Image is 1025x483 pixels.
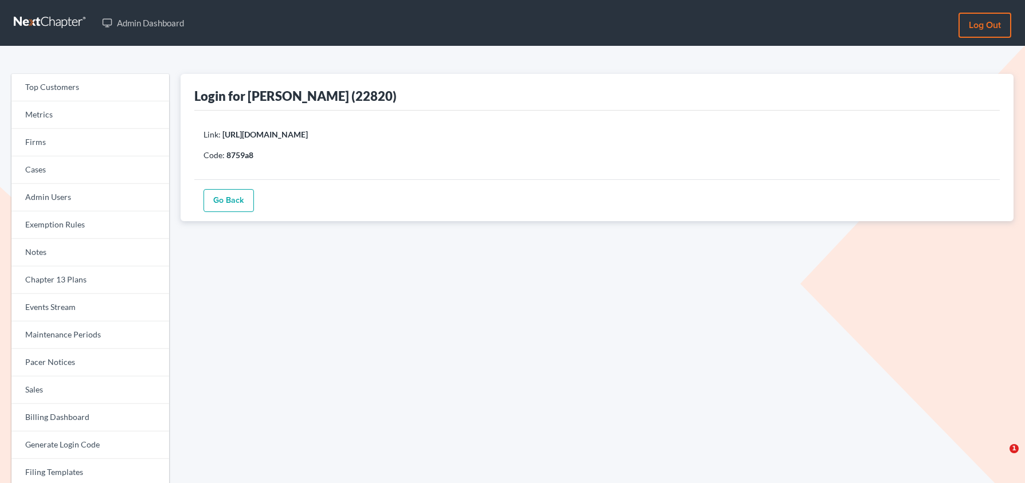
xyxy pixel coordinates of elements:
a: Metrics [11,101,169,129]
a: Generate Login Code [11,431,169,459]
a: Maintenance Periods [11,321,169,349]
a: Sales [11,376,169,404]
a: Go Back [204,189,254,212]
a: Exemption Rules [11,211,169,239]
span: Code: [204,150,225,160]
b: 8759a8 [226,150,253,160]
a: Pacer Notices [11,349,169,376]
span: Link: [204,129,221,139]
a: Events Stream [11,294,169,321]
b: [URL][DOMAIN_NAME] [222,129,308,139]
a: Billing Dashboard [11,404,169,431]
div: Login for [PERSON_NAME] (22820) [194,88,397,104]
a: Chapter 13 Plans [11,266,169,294]
a: Top Customers [11,74,169,101]
a: Admin Users [11,184,169,211]
a: Admin Dashboard [96,13,190,33]
span: 1 [1010,444,1019,453]
a: Log out [959,13,1011,38]
a: Firms [11,129,169,156]
iframe: Intercom live chat [986,444,1014,472]
a: Cases [11,156,169,184]
a: Notes [11,239,169,266]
